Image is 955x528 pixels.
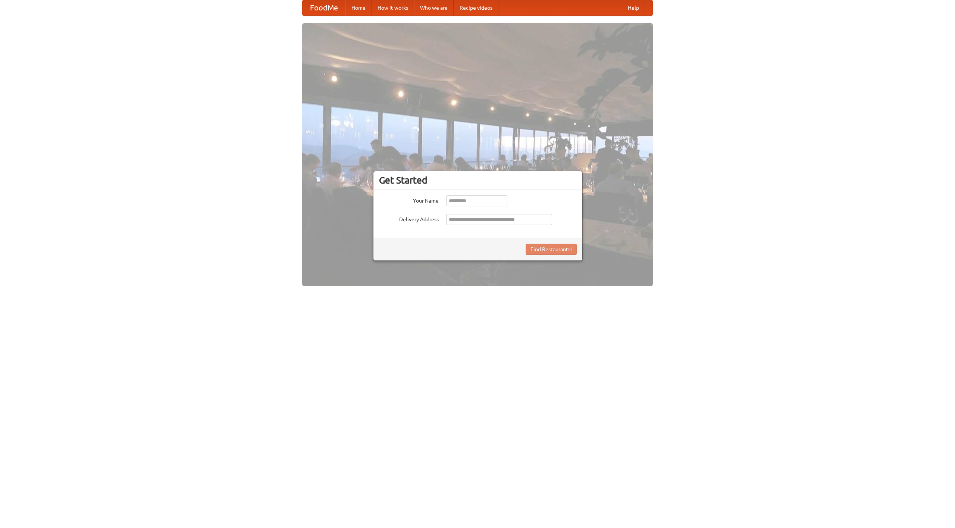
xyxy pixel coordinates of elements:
a: Who we are [414,0,454,15]
button: Find Restaurants! [526,244,577,255]
a: How it works [372,0,414,15]
a: Recipe videos [454,0,498,15]
a: Help [622,0,645,15]
label: Your Name [379,195,439,204]
label: Delivery Address [379,214,439,223]
h3: Get Started [379,175,577,186]
a: FoodMe [303,0,345,15]
a: Home [345,0,372,15]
